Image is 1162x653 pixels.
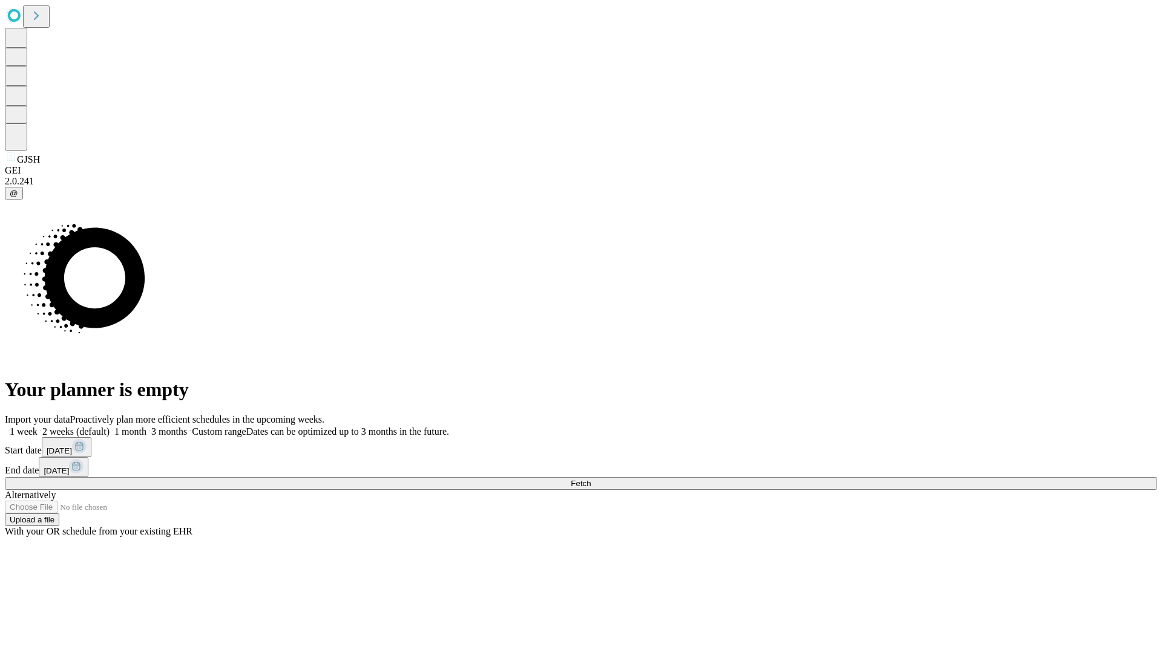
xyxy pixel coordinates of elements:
span: 3 months [151,426,187,437]
span: With your OR schedule from your existing EHR [5,526,192,536]
span: Import your data [5,414,70,424]
div: GEI [5,165,1157,176]
button: Upload a file [5,513,59,526]
span: [DATE] [44,466,69,475]
div: 2.0.241 [5,176,1157,187]
button: @ [5,187,23,200]
span: [DATE] [47,446,72,455]
button: [DATE] [39,457,88,477]
div: Start date [5,437,1157,457]
button: [DATE] [42,437,91,457]
span: 1 week [10,426,38,437]
span: Custom range [192,426,246,437]
div: End date [5,457,1157,477]
span: @ [10,189,18,198]
span: GJSH [17,154,40,164]
button: Fetch [5,477,1157,490]
span: Dates can be optimized up to 3 months in the future. [246,426,449,437]
span: 1 month [114,426,146,437]
span: Alternatively [5,490,56,500]
span: Fetch [571,479,591,488]
span: 2 weeks (default) [42,426,110,437]
h1: Your planner is empty [5,378,1157,401]
span: Proactively plan more efficient schedules in the upcoming weeks. [70,414,324,424]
